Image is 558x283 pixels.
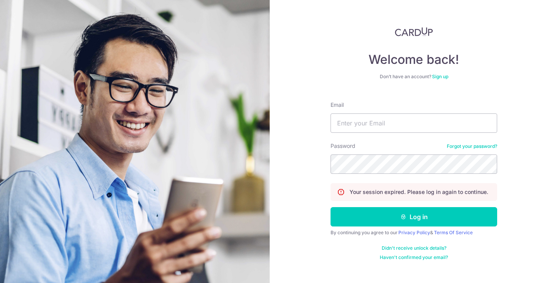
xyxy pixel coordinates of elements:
[331,52,497,67] h4: Welcome back!
[434,230,473,235] a: Terms Of Service
[382,245,446,251] a: Didn't receive unlock details?
[331,113,497,133] input: Enter your Email
[331,142,355,150] label: Password
[350,188,488,196] p: Your session expired. Please log in again to continue.
[398,230,430,235] a: Privacy Policy
[331,101,344,109] label: Email
[331,230,497,236] div: By continuing you agree to our &
[331,207,497,226] button: Log in
[432,74,448,79] a: Sign up
[380,254,448,261] a: Haven't confirmed your email?
[395,27,433,36] img: CardUp Logo
[331,74,497,80] div: Don’t have an account?
[447,143,497,149] a: Forgot your password?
